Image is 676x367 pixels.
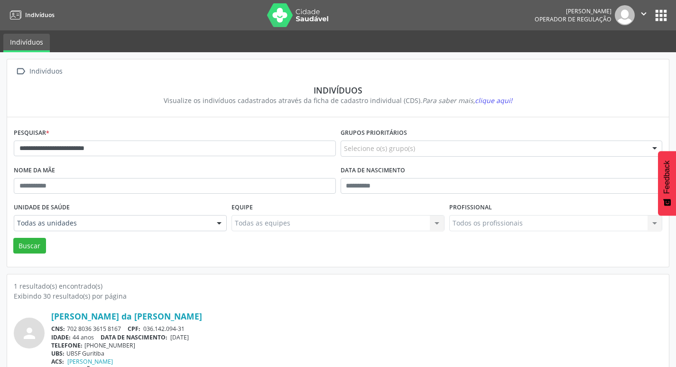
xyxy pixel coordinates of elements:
span: IDADE: [51,333,71,341]
a: Indivíduos [7,7,55,23]
label: Equipe [232,200,253,215]
label: Pesquisar [14,126,49,141]
a:  Indivíduos [14,65,64,78]
div: [PHONE_NUMBER] [51,341,662,349]
label: Unidade de saúde [14,200,70,215]
button: Feedback - Mostrar pesquisa [658,151,676,216]
span: Operador de regulação [535,15,611,23]
div: 44 anos [51,333,662,341]
div: UBSF Guritiba [51,349,662,358]
label: Grupos prioritários [341,126,407,141]
label: Nome da mãe [14,163,55,178]
img: img [615,5,635,25]
i: person [21,325,38,342]
span: Selecione o(s) grupo(s) [344,143,415,153]
div: Exibindo 30 resultado(s) por página [14,291,662,301]
span: Feedback [663,160,671,194]
button: apps [653,7,669,24]
a: [PERSON_NAME] [67,358,113,366]
span: DATA DE NASCIMENTO: [101,333,167,341]
span: Todas as unidades [17,218,207,228]
div: [PERSON_NAME] [535,7,611,15]
div: Visualize os indivíduos cadastrados através da ficha de cadastro individual (CDS). [20,95,656,105]
label: Profissional [449,200,492,215]
i:  [639,9,649,19]
span: TELEFONE: [51,341,83,349]
div: Indivíduos [28,65,64,78]
div: Indivíduos [20,85,656,95]
button: Buscar [13,238,46,254]
a: Indivíduos [3,34,50,52]
a: [PERSON_NAME] da [PERSON_NAME] [51,311,202,321]
span: CNS: [51,325,65,333]
span: Indivíduos [25,11,55,19]
span: clique aqui! [475,96,512,105]
span: CPF: [128,325,140,333]
span: 036.142.094-31 [143,325,185,333]
i:  [14,65,28,78]
label: Data de nascimento [341,163,405,178]
button:  [635,5,653,25]
i: Para saber mais, [422,96,512,105]
span: [DATE] [170,333,189,341]
div: 1 resultado(s) encontrado(s) [14,281,662,291]
span: UBS: [51,349,65,358]
span: ACS: [51,358,64,366]
div: 702 8036 3615 8167 [51,325,662,333]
